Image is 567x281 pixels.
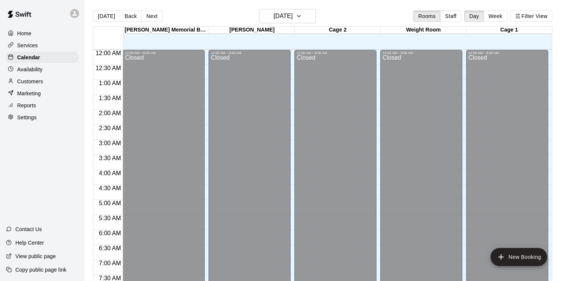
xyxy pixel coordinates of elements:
[15,266,66,273] p: Copy public page link
[468,51,546,55] div: 12:00 AM – 8:00 AM
[125,51,202,55] div: 12:00 AM – 8:00 AM
[15,239,44,246] p: Help Center
[440,11,462,22] button: Staff
[97,215,123,221] span: 5:30 AM
[97,155,123,161] span: 3:30 AM
[15,225,42,233] p: Contact Us
[97,260,123,266] span: 7:00 AM
[466,27,552,34] div: Cage 1
[413,11,440,22] button: Rooms
[93,11,120,22] button: [DATE]
[97,170,123,176] span: 4:00 AM
[6,52,78,63] a: Calendar
[120,11,142,22] button: Back
[6,76,78,87] a: Customers
[510,11,552,22] button: Filter View
[97,185,123,191] span: 4:30 AM
[6,100,78,111] a: Reports
[123,27,209,34] div: [PERSON_NAME] Memorial Ballfield
[97,95,123,101] span: 1:30 AM
[211,51,288,55] div: 12:00 AM – 8:00 AM
[17,114,37,121] p: Settings
[6,64,78,75] a: Availability
[6,88,78,99] a: Marketing
[17,42,38,49] p: Services
[6,112,78,123] a: Settings
[97,230,123,236] span: 6:00 AM
[17,66,43,73] p: Availability
[97,140,123,146] span: 3:00 AM
[484,11,507,22] button: Week
[17,54,40,61] p: Calendar
[295,27,381,34] div: Cage 2
[490,248,547,266] button: add
[17,30,31,37] p: Home
[6,40,78,51] a: Services
[17,90,41,97] p: Marketing
[297,51,374,55] div: 12:00 AM – 8:00 AM
[464,11,484,22] button: Day
[97,245,123,251] span: 6:30 AM
[15,252,56,260] p: View public page
[381,27,466,34] div: Weight Room
[97,125,123,131] span: 2:30 AM
[209,27,295,34] div: [PERSON_NAME]
[94,50,123,56] span: 12:00 AM
[273,11,292,21] h6: [DATE]
[97,200,123,206] span: 5:00 AM
[97,110,123,116] span: 2:00 AM
[259,9,316,23] button: [DATE]
[97,80,123,86] span: 1:00 AM
[141,11,162,22] button: Next
[17,78,43,85] p: Customers
[94,65,123,71] span: 12:30 AM
[382,51,460,55] div: 12:00 AM – 8:00 AM
[17,102,36,109] p: Reports
[6,28,78,39] a: Home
